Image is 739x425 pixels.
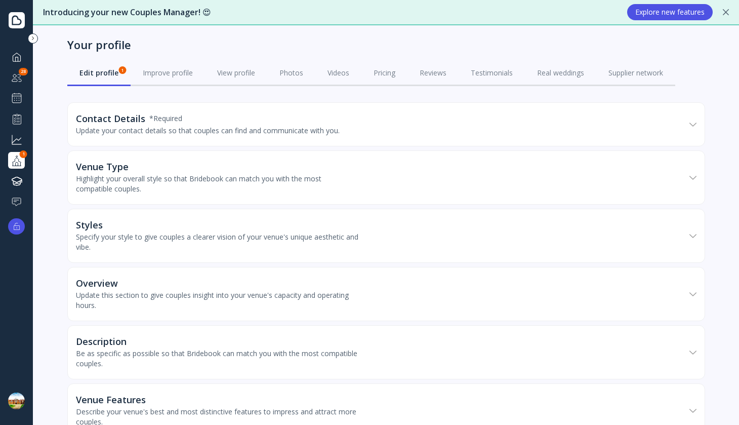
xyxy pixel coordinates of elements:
a: Grow your business [8,131,25,148]
a: Performance [8,110,25,127]
a: Improve profile [131,60,205,86]
a: Your profile1 [8,152,25,169]
div: Videos [327,68,349,78]
div: Your profile [67,37,131,52]
div: 1 [20,150,27,158]
div: View profile [217,68,255,78]
a: Couples manager28 [8,69,25,86]
div: Reviews [420,68,446,78]
div: Overview [76,278,118,288]
a: Reviews [407,60,459,86]
div: * Required [149,113,182,124]
div: Venue Features [76,395,146,405]
div: Introducing your new Couples Manager! 😍 [43,7,617,18]
div: Update this section to give couples insight into your venue's capacity and operating hours. [76,290,359,311]
div: Contact Details [76,113,145,124]
a: View profile [205,60,267,86]
div: Be as specific as possible so that Bridebook can match you with the most compatible couples. [76,349,359,369]
div: Description [76,336,127,346]
div: Your profile [8,152,25,169]
div: Specify your style to give couples a clearer vision of your venue's unique aesthetic and vibe. [76,232,359,252]
button: Explore new features [627,4,713,20]
div: 28 [19,68,28,75]
div: Couples manager [8,69,25,86]
div: Supplier network [608,68,663,78]
div: Venue Type [76,162,129,172]
div: 1 [118,66,126,74]
button: Upgrade options [8,218,25,235]
div: Edit profile [79,68,118,78]
div: Styles [76,220,103,230]
a: Knowledge hub [8,173,25,189]
a: Videos [315,60,361,86]
a: Edit profile1 [67,60,131,86]
div: Update your contact details so that couples can find and communicate with you. [76,126,340,136]
div: Explore new features [635,8,705,16]
a: Help & support [8,194,25,210]
div: Photos [279,68,303,78]
a: Showround scheduler [8,90,25,106]
a: Pricing [361,60,407,86]
div: Pricing [374,68,395,78]
div: Improve profile [143,68,193,78]
div: Real weddings [537,68,584,78]
a: Supplier network [596,60,675,86]
a: Photos [267,60,315,86]
a: Testimonials [459,60,525,86]
div: Testimonials [471,68,513,78]
a: Real weddings [525,60,596,86]
div: Highlight your overall style so that Bridebook can match you with the most compatible couples. [76,174,359,194]
a: Dashboard [8,49,25,65]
